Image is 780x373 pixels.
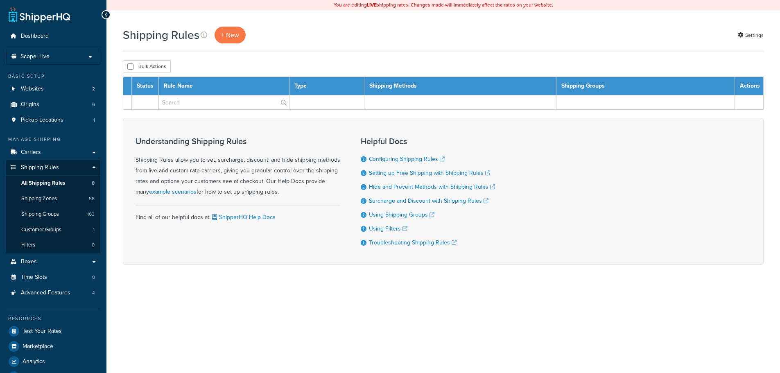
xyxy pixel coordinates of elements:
[6,324,100,339] a: Test Your Rates
[149,188,197,196] a: example scenarios
[89,195,95,202] span: 56
[6,191,100,206] a: Shipping Zones 56
[93,117,95,124] span: 1
[21,211,59,218] span: Shipping Groups
[123,60,171,72] button: Bulk Actions
[21,117,63,124] span: Pickup Locations
[6,113,100,128] li: Pickup Locations
[6,222,100,237] a: Customer Groups 1
[6,270,100,285] a: Time Slots 0
[92,180,95,187] span: 8
[6,285,100,301] li: Advanced Features
[369,238,457,247] a: Troubleshooting Shipping Rules
[21,86,44,93] span: Websites
[369,224,407,233] a: Using Filters
[6,191,100,206] li: Shipping Zones
[364,77,556,95] th: Shipping Methods
[6,29,100,44] a: Dashboard
[136,137,340,146] h3: Understanding Shipping Rules
[6,254,100,269] a: Boxes
[369,197,488,205] a: Surcharge and Discount with Shipping Rules
[6,207,100,222] a: Shipping Groups 103
[21,101,39,108] span: Origins
[21,149,41,156] span: Carriers
[9,6,70,23] a: ShipperHQ Home
[21,226,61,233] span: Customer Groups
[159,95,289,109] input: Search
[92,274,95,281] span: 0
[23,358,45,365] span: Analytics
[159,77,289,95] th: Rule Name
[6,222,100,237] li: Customer Groups
[738,29,764,41] a: Settings
[6,285,100,301] a: Advanced Features 4
[6,176,100,191] li: All Shipping Rules
[21,242,35,249] span: Filters
[136,206,340,223] div: Find all of our helpful docs at:
[735,77,764,95] th: Actions
[6,97,100,112] a: Origins 6
[361,137,495,146] h3: Helpful Docs
[369,210,434,219] a: Using Shipping Groups
[123,27,199,43] h1: Shipping Rules
[21,33,49,40] span: Dashboard
[556,77,735,95] th: Shipping Groups
[136,137,340,197] div: Shipping Rules allow you to set, surcharge, discount, and hide shipping methods from live and cus...
[367,1,377,9] b: LIVE
[92,242,95,249] span: 0
[132,77,159,95] th: Status
[6,160,100,253] li: Shipping Rules
[6,160,100,175] a: Shipping Rules
[6,237,100,253] li: Filters
[6,113,100,128] a: Pickup Locations 1
[23,328,62,335] span: Test Your Rates
[6,81,100,97] a: Websites 2
[6,315,100,322] div: Resources
[369,183,495,191] a: Hide and Prevent Methods with Shipping Rules
[215,27,246,43] a: + New
[221,30,239,40] span: + New
[93,226,95,233] span: 1
[21,195,57,202] span: Shipping Zones
[21,164,59,171] span: Shipping Rules
[6,81,100,97] li: Websites
[21,258,37,265] span: Boxes
[6,207,100,222] li: Shipping Groups
[87,211,95,218] span: 103
[6,145,100,160] a: Carriers
[92,86,95,93] span: 2
[6,73,100,80] div: Basic Setup
[23,343,53,350] span: Marketplace
[6,176,100,191] a: All Shipping Rules 8
[369,155,445,163] a: Configuring Shipping Rules
[210,213,276,222] a: ShipperHQ Help Docs
[6,270,100,285] li: Time Slots
[21,289,70,296] span: Advanced Features
[369,169,490,177] a: Setting up Free Shipping with Shipping Rules
[6,339,100,354] a: Marketplace
[289,77,364,95] th: Type
[92,101,95,108] span: 6
[6,97,100,112] li: Origins
[6,237,100,253] a: Filters 0
[21,274,47,281] span: Time Slots
[20,53,50,60] span: Scope: Live
[21,180,65,187] span: All Shipping Rules
[6,354,100,369] a: Analytics
[92,289,95,296] span: 4
[6,136,100,143] div: Manage Shipping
